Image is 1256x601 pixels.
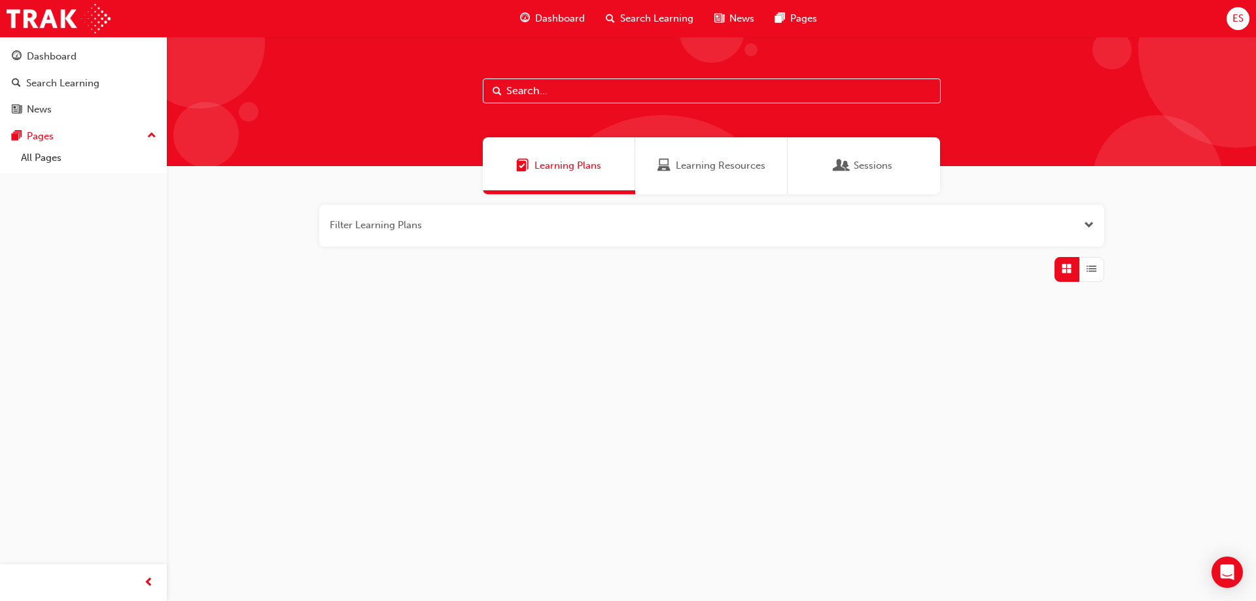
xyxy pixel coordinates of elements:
span: Search Learning [620,11,693,26]
a: News [5,97,162,122]
span: Learning Plans [534,158,601,173]
a: guage-iconDashboard [510,5,595,32]
span: Learning Plans [516,158,529,173]
span: Dashboard [535,11,585,26]
a: All Pages [16,148,162,168]
a: Learning PlansLearning Plans [483,137,635,194]
input: Search... [483,78,941,103]
span: guage-icon [12,51,22,63]
button: DashboardSearch LearningNews [5,42,162,124]
a: Search Learning [5,71,162,95]
span: ES [1232,11,1244,26]
span: news-icon [12,104,22,116]
span: search-icon [12,78,21,90]
span: Sessions [854,158,892,173]
div: Open Intercom Messenger [1212,557,1243,588]
span: up-icon [147,128,156,145]
span: pages-icon [12,131,22,143]
div: Pages [27,129,54,144]
span: news-icon [714,10,724,27]
span: Learning Resources [657,158,671,173]
div: Dashboard [27,49,77,64]
span: Sessions [835,158,848,173]
div: Search Learning [26,76,99,91]
div: News [27,102,52,117]
span: News [729,11,754,26]
a: Dashboard [5,44,162,69]
a: search-iconSearch Learning [595,5,704,32]
a: Learning ResourcesLearning Resources [635,137,788,194]
span: Grid [1062,262,1072,277]
button: ES [1227,7,1249,30]
a: pages-iconPages [765,5,828,32]
span: List [1087,262,1096,277]
span: search-icon [606,10,615,27]
span: prev-icon [144,575,154,591]
img: Trak [7,4,111,33]
button: Pages [5,124,162,148]
span: Learning Resources [676,158,765,173]
a: SessionsSessions [788,137,940,194]
span: guage-icon [520,10,530,27]
a: news-iconNews [704,5,765,32]
span: pages-icon [775,10,785,27]
span: Search [493,84,502,99]
span: Pages [790,11,817,26]
button: Open the filter [1084,218,1094,233]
